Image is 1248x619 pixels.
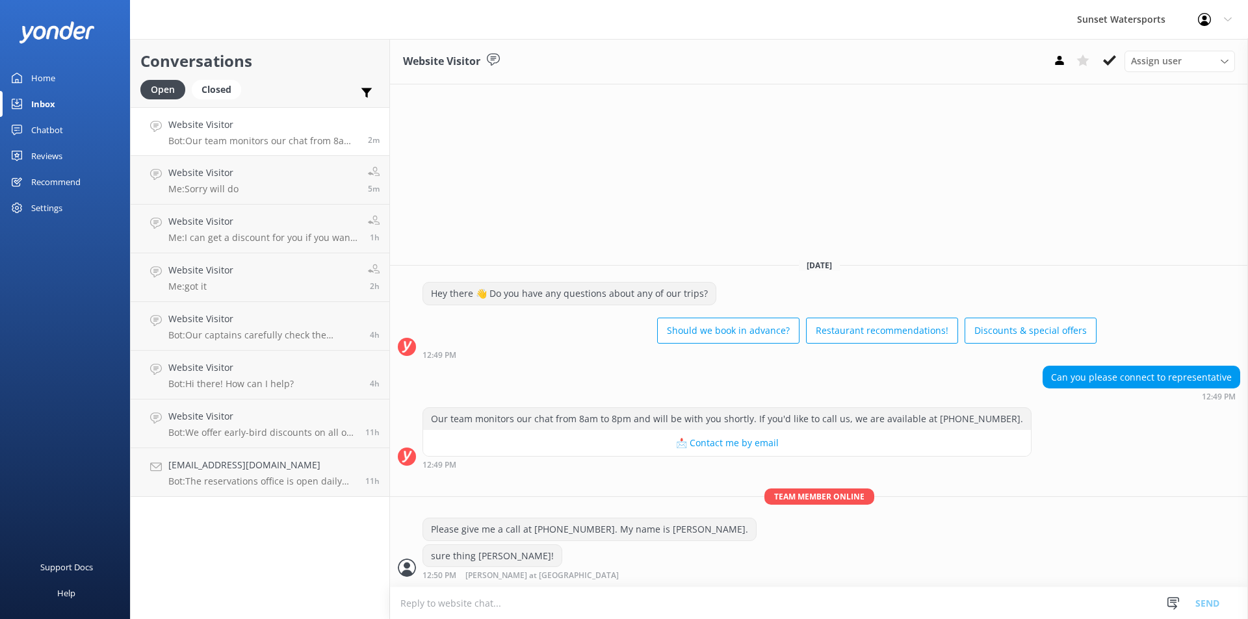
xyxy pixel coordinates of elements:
[365,475,380,486] span: 12:11am 10-Aug-2025 (UTC -05:00) America/Cancun
[764,488,874,505] span: Team member online
[31,65,55,91] div: Home
[168,329,360,341] p: Bot: Our captains carefully check the weather on the day of your trip. If conditions are unsafe, ...
[168,409,356,423] h4: Website Visitor
[131,253,389,302] a: Website VisitorMe:got it2h
[140,80,185,99] div: Open
[168,427,356,438] p: Bot: We offer early-bird discounts on all of our morning trips. When you book direct, we guarante...
[657,318,799,344] button: Should we book in advance?
[131,205,389,253] a: Website VisitorMe:I can get a discount for you if you want to go in the morning. Please give me a...
[131,351,389,399] a: Website VisitorBot:Hi there! How can I help?4h
[806,318,958,344] button: Restaurant recommendations!
[131,302,389,351] a: Website VisitorBot:Our captains carefully check the weather on the day of your trip. If condition...
[168,214,358,229] h4: Website Visitor
[423,545,562,567] div: sure thing [PERSON_NAME]!
[168,281,233,292] p: Me: got it
[192,80,241,99] div: Closed
[368,183,380,194] span: 11:46am 10-Aug-2025 (UTC -05:00) America/Cancun
[423,408,1031,430] div: Our team monitors our chat from 8am to 8pm and will be with you shortly. If you'd like to call us...
[1043,392,1240,401] div: 11:49am 10-Aug-2025 (UTC -05:00) America/Cancun
[140,49,380,73] h2: Conversations
[368,134,380,145] span: 11:49am 10-Aug-2025 (UTC -05:00) America/Cancun
[19,21,94,43] img: yonder-white-logo.png
[168,118,358,132] h4: Website Visitor
[1043,366,1240,388] div: Can you please connect to representative
[168,263,233,277] h4: Website Visitor
[423,430,1031,456] button: 📩 Contact me by email
[422,351,456,359] strong: 12:49 PM
[422,572,456,580] strong: 12:50 PM
[365,427,380,438] span: 12:20am 10-Aug-2025 (UTC -05:00) America/Cancun
[140,82,192,96] a: Open
[31,117,63,143] div: Chatbot
[423,518,756,540] div: Please give me a call at [PHONE_NUMBER]. My name is [PERSON_NAME].
[57,580,75,606] div: Help
[40,554,93,580] div: Support Docs
[465,572,619,580] span: [PERSON_NAME] at [GEOGRAPHIC_DATA]
[31,143,62,169] div: Reviews
[168,475,356,487] p: Bot: The reservations office is open daily from 8am to 11pm.
[1131,54,1182,68] span: Assign user
[168,166,239,180] h4: Website Visitor
[131,399,389,448] a: Website VisitorBot:We offer early-bird discounts on all of our morning trips. When you book direc...
[131,448,389,497] a: [EMAIL_ADDRESS][DOMAIN_NAME]Bot:The reservations office is open daily from 8am to 11pm.11h
[192,82,248,96] a: Closed
[168,232,358,244] p: Me: I can get a discount for you if you want to go in the morning. Please give me a call at [PHON...
[131,156,389,205] a: Website VisitorMe:Sorry will do5m
[370,329,380,340] span: 07:46am 10-Aug-2025 (UTC -05:00) America/Cancun
[370,281,380,292] span: 09:13am 10-Aug-2025 (UTC -05:00) America/Cancun
[370,378,380,389] span: 06:57am 10-Aug-2025 (UTC -05:00) America/Cancun
[423,283,716,305] div: Hey there 👋 Do you have any questions about any of our trips?
[422,350,1097,359] div: 11:49am 10-Aug-2025 (UTC -05:00) America/Cancun
[31,169,81,195] div: Recommend
[168,360,294,375] h4: Website Visitor
[31,91,55,117] div: Inbox
[168,135,358,147] p: Bot: Our team monitors our chat from 8am to 8pm and will be with you shortly. If you'd like to ca...
[1124,51,1235,71] div: Assign User
[31,195,62,221] div: Settings
[131,107,389,156] a: Website VisitorBot:Our team monitors our chat from 8am to 8pm and will be with you shortly. If yo...
[370,232,380,243] span: 10:01am 10-Aug-2025 (UTC -05:00) America/Cancun
[799,260,840,271] span: [DATE]
[168,458,356,472] h4: [EMAIL_ADDRESS][DOMAIN_NAME]
[168,183,239,195] p: Me: Sorry will do
[422,460,1032,469] div: 11:49am 10-Aug-2025 (UTC -05:00) America/Cancun
[422,570,661,580] div: 11:50am 10-Aug-2025 (UTC -05:00) America/Cancun
[403,53,480,70] h3: Website Visitor
[422,461,456,469] strong: 12:49 PM
[1202,393,1236,401] strong: 12:49 PM
[965,318,1097,344] button: Discounts & special offers
[168,312,360,326] h4: Website Visitor
[168,378,294,390] p: Bot: Hi there! How can I help?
